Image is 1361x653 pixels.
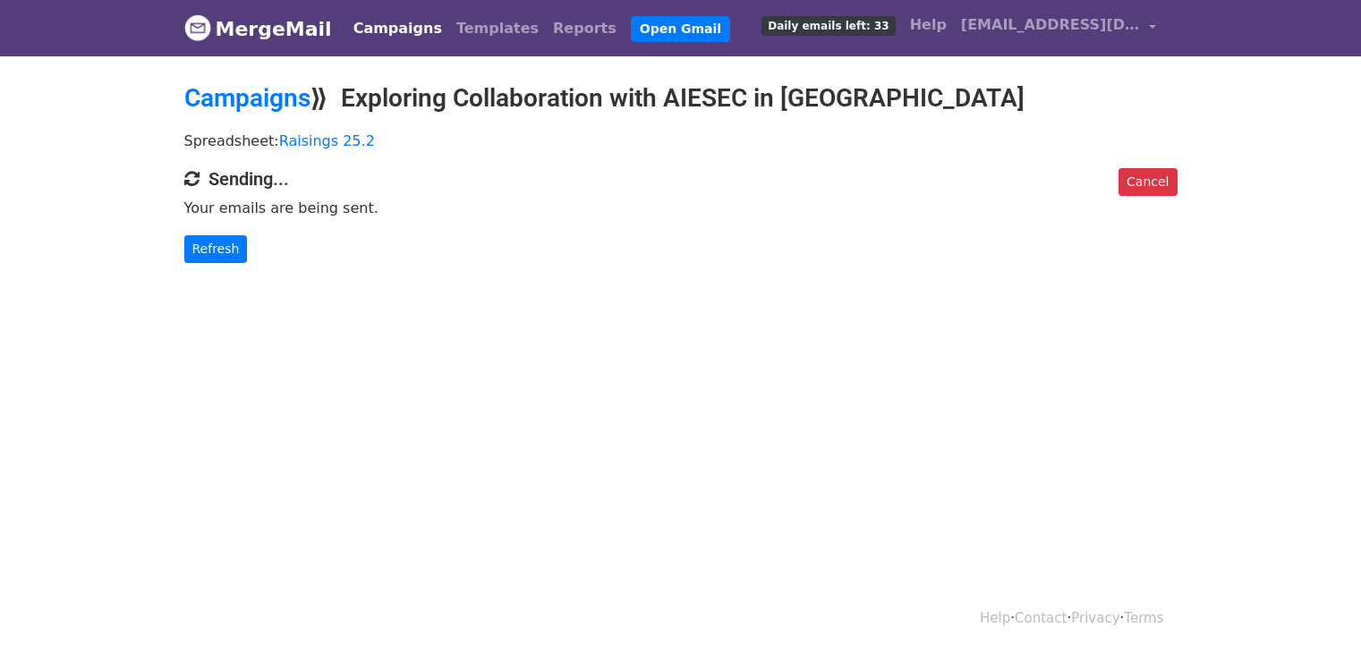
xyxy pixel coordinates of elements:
a: Campaigns [184,83,310,113]
a: Reports [546,11,624,47]
span: [EMAIL_ADDRESS][DOMAIN_NAME] [961,14,1140,36]
a: Help [980,610,1010,626]
a: Terms [1124,610,1163,626]
a: [EMAIL_ADDRESS][DOMAIN_NAME] [954,7,1163,49]
a: Open Gmail [631,16,730,42]
span: Daily emails left: 33 [761,16,895,36]
a: MergeMail [184,10,332,47]
a: Campaigns [346,11,449,47]
p: Your emails are being sent. [184,199,1178,217]
a: Templates [449,11,546,47]
a: Contact [1015,610,1067,626]
h2: ⟫ Exploring Collaboration with AIESEC in [GEOGRAPHIC_DATA] [184,83,1178,114]
h4: Sending... [184,168,1178,190]
a: Daily emails left: 33 [754,7,902,43]
a: Help [903,7,954,43]
a: Privacy [1071,610,1119,626]
a: Refresh [184,235,248,263]
img: MergeMail logo [184,14,211,41]
a: Raisings 25.2 [279,132,375,149]
p: Spreadsheet: [184,131,1178,150]
a: Cancel [1119,168,1177,196]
